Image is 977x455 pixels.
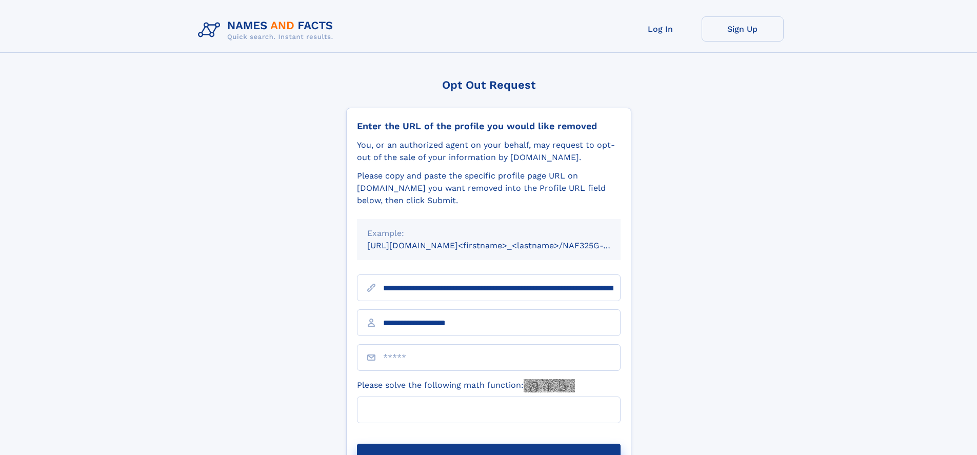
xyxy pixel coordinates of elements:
[620,16,702,42] a: Log In
[346,78,631,91] div: Opt Out Request
[367,241,640,250] small: [URL][DOMAIN_NAME]<firstname>_<lastname>/NAF325G-xxxxxxxx
[357,121,621,132] div: Enter the URL of the profile you would like removed
[702,16,784,42] a: Sign Up
[194,16,342,44] img: Logo Names and Facts
[357,139,621,164] div: You, or an authorized agent on your behalf, may request to opt-out of the sale of your informatio...
[357,379,575,392] label: Please solve the following math function:
[367,227,610,240] div: Example:
[357,170,621,207] div: Please copy and paste the specific profile page URL on [DOMAIN_NAME] you want removed into the Pr...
